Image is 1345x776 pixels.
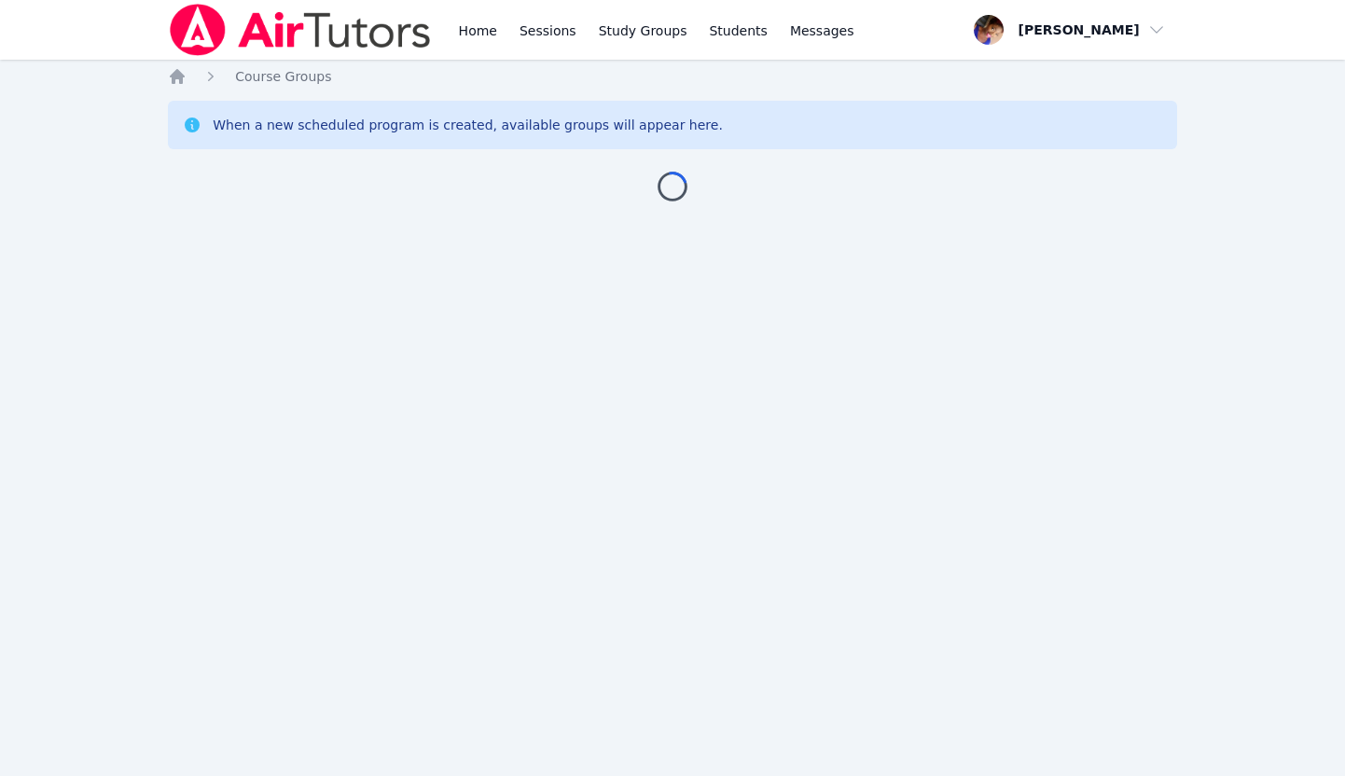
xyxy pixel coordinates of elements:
nav: Breadcrumb [168,67,1177,86]
span: Course Groups [235,69,331,84]
span: Messages [790,21,854,40]
a: Course Groups [235,67,331,86]
img: Air Tutors [168,4,432,56]
div: When a new scheduled program is created, available groups will appear here. [213,116,723,134]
